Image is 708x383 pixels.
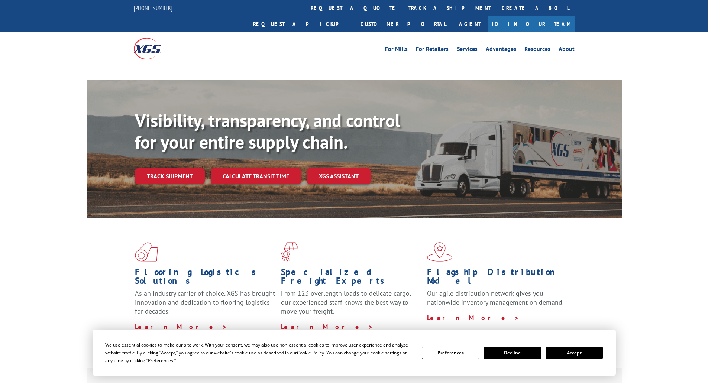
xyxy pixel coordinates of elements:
[93,330,616,376] div: Cookie Consent Prompt
[248,16,355,32] a: Request a pickup
[427,267,568,289] h1: Flagship Distribution Model
[281,289,421,322] p: From 123 overlength loads to delicate cargo, our experienced staff knows the best way to move you...
[135,109,400,153] b: Visibility, transparency, and control for your entire supply chain.
[281,242,298,262] img: xgs-icon-focused-on-flooring-red
[135,267,275,289] h1: Flooring Logistics Solutions
[422,347,479,359] button: Preferences
[135,168,205,184] a: Track shipment
[427,242,453,262] img: xgs-icon-flagship-distribution-model-red
[452,16,488,32] a: Agent
[307,168,371,184] a: XGS ASSISTANT
[148,357,173,364] span: Preferences
[135,289,275,315] span: As an industry carrier of choice, XGS has brought innovation and dedication to flooring logistics...
[488,16,575,32] a: Join Our Team
[281,267,421,289] h1: Specialized Freight Experts
[211,168,301,184] a: Calculate transit time
[486,46,516,54] a: Advantages
[385,46,408,54] a: For Mills
[484,347,541,359] button: Decline
[457,46,478,54] a: Services
[355,16,452,32] a: Customer Portal
[559,46,575,54] a: About
[134,4,172,12] a: [PHONE_NUMBER]
[427,289,564,306] span: Our agile distribution network gives you nationwide inventory management on demand.
[281,322,374,331] a: Learn More >
[416,46,449,54] a: For Retailers
[546,347,603,359] button: Accept
[524,46,550,54] a: Resources
[135,242,158,262] img: xgs-icon-total-supply-chain-intelligence-red
[427,314,520,322] a: Learn More >
[297,350,324,356] span: Cookie Policy
[135,322,227,331] a: Learn More >
[105,341,413,364] div: We use essential cookies to make our site work. With your consent, we may also use non-essential ...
